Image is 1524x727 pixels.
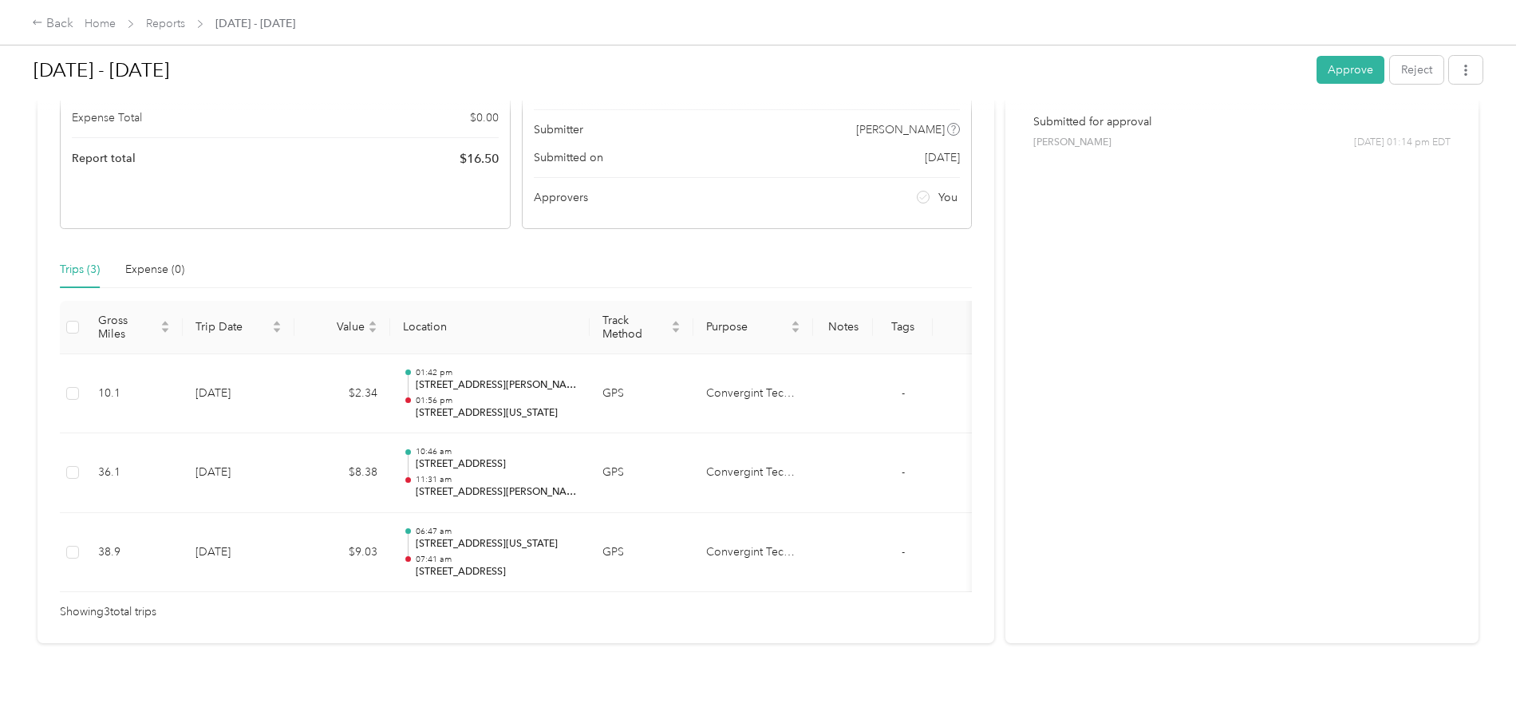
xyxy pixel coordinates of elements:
th: Track Method [590,301,693,354]
span: Report total [72,150,136,167]
span: - [902,386,905,400]
td: [DATE] [183,513,294,593]
div: Back [32,14,73,34]
span: Approvers [534,189,588,206]
span: Value [307,320,365,334]
p: [STREET_ADDRESS][PERSON_NAME] [416,378,577,393]
span: Submitted on [534,149,603,166]
p: 10:46 am [416,446,577,457]
td: GPS [590,433,693,513]
span: caret-down [671,326,681,335]
td: [DATE] [183,354,294,434]
span: caret-up [272,318,282,328]
span: Expense Total [72,109,142,126]
div: Trips (3) [60,261,100,279]
p: [STREET_ADDRESS][US_STATE] [416,537,577,551]
th: Tags [873,301,933,354]
p: [STREET_ADDRESS][PERSON_NAME] [416,485,577,500]
td: 36.1 [85,433,183,513]
span: caret-down [272,326,282,335]
span: $ 0.00 [470,109,499,126]
span: - [902,545,905,559]
td: GPS [590,354,693,434]
span: $ 16.50 [460,149,499,168]
a: Reports [146,17,185,30]
span: caret-down [791,326,800,335]
span: caret-down [160,326,170,335]
p: [STREET_ADDRESS] [416,457,577,472]
td: Convergint Technologies [693,433,813,513]
p: Submitted for approval [1033,113,1451,130]
p: [STREET_ADDRESS] [416,565,577,579]
th: Location [390,301,590,354]
p: 01:42 pm [416,367,577,378]
th: Value [294,301,390,354]
span: [DATE] 01:14 pm EDT [1354,136,1451,150]
iframe: Everlance-gr Chat Button Frame [1435,638,1524,727]
td: $9.03 [294,513,390,593]
span: - [902,465,905,479]
span: [PERSON_NAME] [1033,136,1111,150]
span: Submitter [534,121,583,138]
th: Purpose [693,301,813,354]
span: caret-up [671,318,681,328]
button: Reject [1390,56,1443,84]
td: 38.9 [85,513,183,593]
span: [DATE] [925,149,960,166]
span: Gross Miles [98,314,157,341]
td: 10.1 [85,354,183,434]
p: 07:41 am [416,554,577,565]
p: 06:47 am [416,526,577,537]
p: [STREET_ADDRESS][US_STATE] [416,406,577,421]
div: Expense (0) [125,261,184,279]
span: [PERSON_NAME] [856,121,945,138]
span: caret-up [368,318,377,328]
td: GPS [590,513,693,593]
a: Home [85,17,116,30]
span: You [938,189,957,206]
span: Trip Date [195,320,269,334]
span: [DATE] - [DATE] [215,15,295,32]
h1: Aug 1 - 31, 2025 [34,51,1305,89]
span: Showing 3 total trips [60,603,156,621]
td: $8.38 [294,433,390,513]
th: Gross Miles [85,301,183,354]
p: 11:31 am [416,474,577,485]
th: Notes [813,301,873,354]
span: caret-up [160,318,170,328]
span: Purpose [706,320,788,334]
td: Convergint Technologies [693,513,813,593]
span: Track Method [602,314,668,341]
th: Trip Date [183,301,294,354]
td: Convergint Technologies [693,354,813,434]
button: Approve [1317,56,1384,84]
p: 01:56 pm [416,395,577,406]
td: [DATE] [183,433,294,513]
span: caret-down [368,326,377,335]
span: caret-up [791,318,800,328]
td: $2.34 [294,354,390,434]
